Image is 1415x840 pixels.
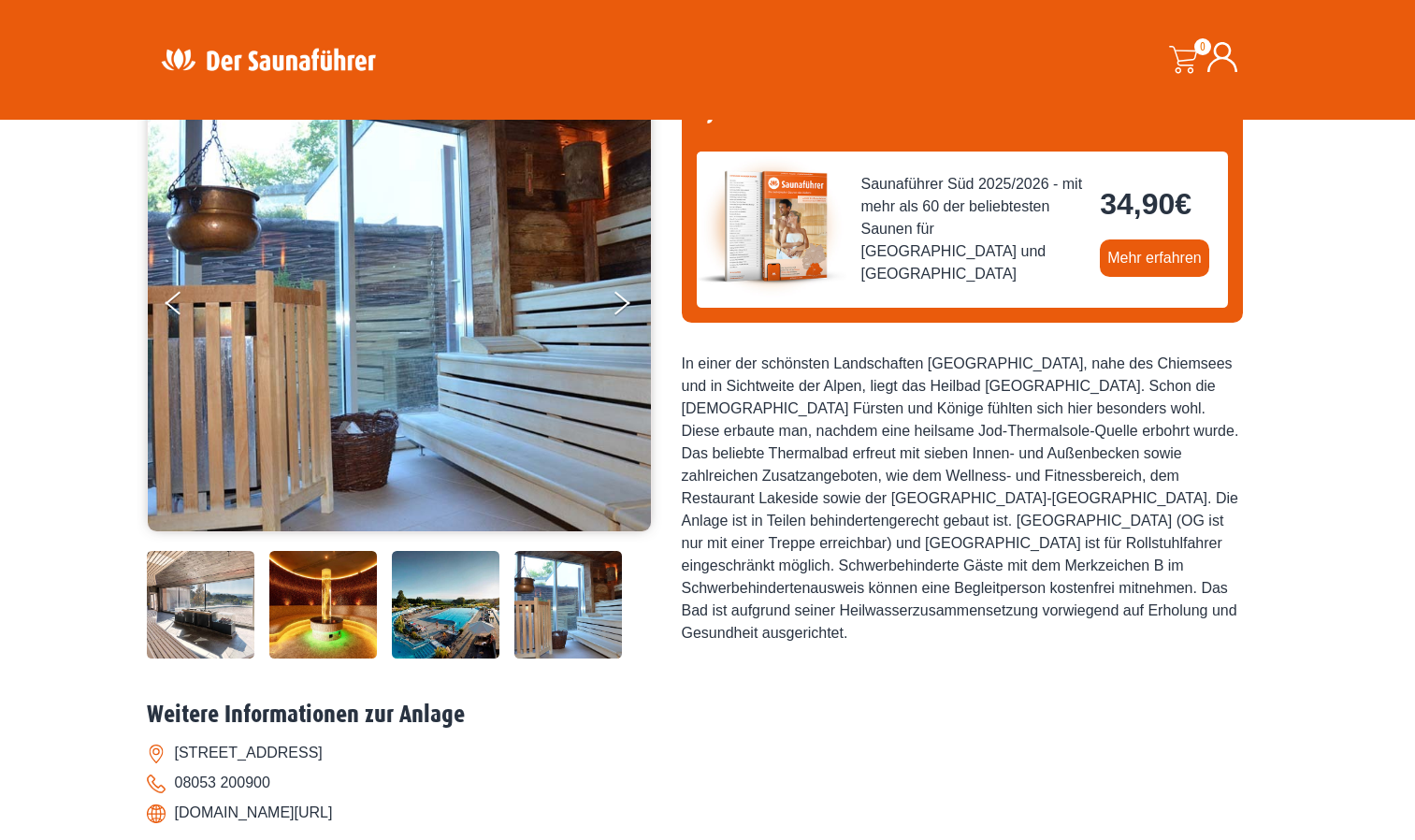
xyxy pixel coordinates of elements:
[1100,187,1191,221] bdi: 34,90
[147,768,1269,798] li: 08053 200900
[147,798,1269,828] li: [DOMAIN_NAME][URL]
[611,283,657,330] button: Next
[682,353,1243,644] div: In einer der schönsten Landschaften [GEOGRAPHIC_DATA], nahe des Chiemsees und in Sichtweite der A...
[861,173,1086,285] span: Saunaführer Süd 2025/2026 - mit mehr als 60 der beliebtesten Saunen für [GEOGRAPHIC_DATA] und [GE...
[697,152,846,301] img: der-saunafuehrer-2025-sued.jpg
[147,701,1269,730] h2: Weitere Informationen zur Anlage
[1175,187,1191,221] span: €
[166,283,212,330] button: Previous
[147,738,1269,768] li: [STREET_ADDRESS]
[1100,239,1209,277] a: Mehr erfahren
[1194,38,1211,55] span: 0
